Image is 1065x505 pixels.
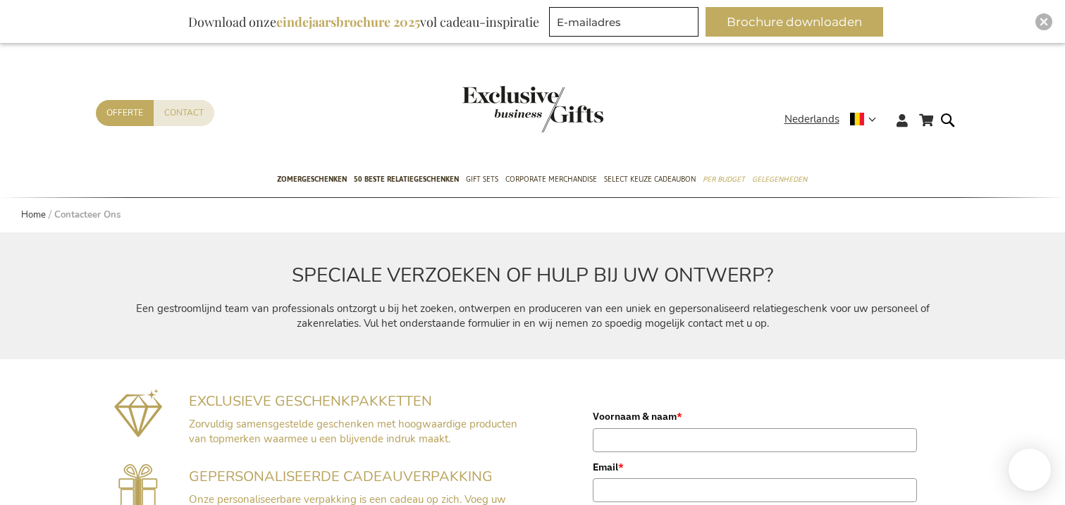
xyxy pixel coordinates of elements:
[182,7,546,37] div: Download onze vol cadeau-inspiratie
[549,7,698,37] input: E-mailadres
[466,172,498,187] span: Gift Sets
[462,86,603,132] img: Exclusive Business gifts logo
[549,7,703,41] form: marketing offers and promotions
[706,7,883,37] button: Brochure downloaden
[593,409,917,424] label: Voornaam & naam
[276,13,420,30] b: eindejaarsbrochure 2025
[462,86,533,132] a: store logo
[752,172,807,187] span: Gelegenheden
[106,265,959,287] h2: SPECIALE VERZOEKEN OF HULP BIJ UW ONTWERP?
[1009,449,1051,491] iframe: belco-activator-frame
[21,208,46,221] a: Home
[154,100,214,126] a: Contact
[604,172,696,187] span: Select Keuze Cadeaubon
[784,111,839,127] span: Nederlands
[1040,18,1048,26] img: Close
[189,467,493,486] span: GEPERSONALISEERDE CADEAUVERPAKKING
[189,417,517,446] span: Zorvuldig samensgestelde geschenken met hoogwaardige producten van topmerken waarmee u een blijve...
[277,172,347,187] span: Zomergeschenken
[54,208,121,221] strong: Contacteer Ons
[114,387,163,437] img: Exclusieve geschenkpakketten mét impact
[505,172,597,187] span: Corporate Merchandise
[354,172,459,187] span: 50 beste relatiegeschenken
[1035,13,1052,30] div: Close
[784,111,885,127] div: Nederlands
[106,301,959,332] p: Een gestroomlijnd team van professionals ontzorgt u bij het zoeken, ontwerpen en produceren van e...
[96,100,154,126] a: Offerte
[189,392,432,411] span: EXCLUSIEVE GESCHENKPAKKETTEN
[703,172,745,187] span: Per Budget
[593,459,917,475] label: Email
